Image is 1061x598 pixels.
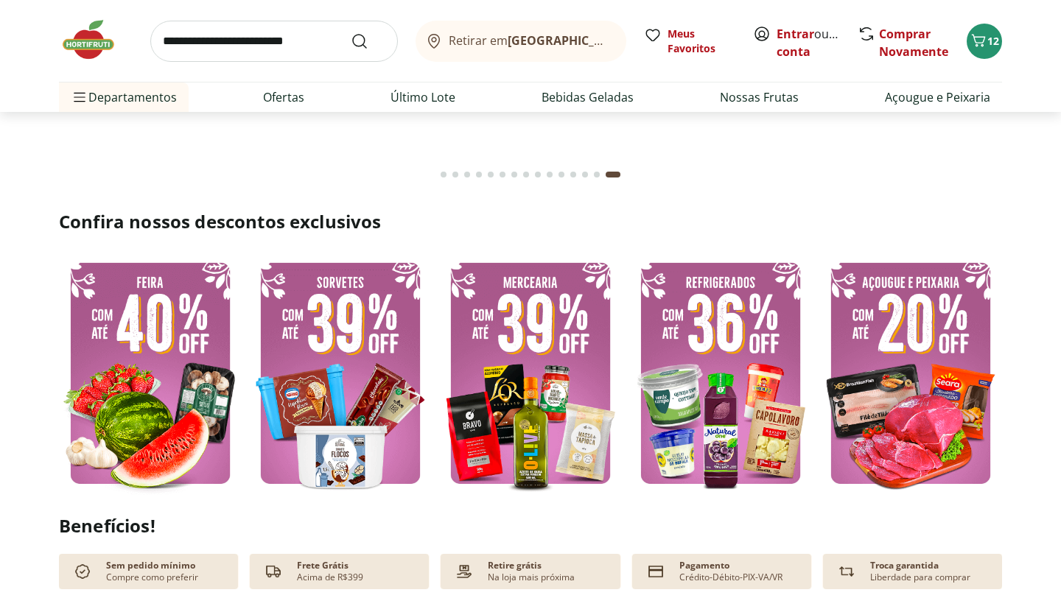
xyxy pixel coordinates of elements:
[461,157,473,192] button: Go to page 3 from fs-carousel
[520,157,532,192] button: Go to page 8 from fs-carousel
[544,157,556,192] button: Go to page 10 from fs-carousel
[967,24,1002,59] button: Carrinho
[106,560,195,571] p: Sem pedido mínimo
[508,32,756,49] b: [GEOGRAPHIC_DATA]/[GEOGRAPHIC_DATA]
[59,516,1002,536] h2: Benefícios!
[819,251,1002,495] img: açougue
[297,560,349,571] p: Frete Grátis
[488,571,575,583] p: Na loja mais próxima
[579,157,591,192] button: Go to page 13 from fs-carousel
[885,88,990,106] a: Açougue e Peixaria
[488,560,542,571] p: Retire grátis
[439,251,622,495] img: mercearia
[987,34,999,48] span: 12
[249,251,432,495] img: sorvete
[508,157,520,192] button: Go to page 7 from fs-carousel
[351,32,386,50] button: Submit Search
[59,251,242,495] img: feira
[679,571,782,583] p: Crédito-Débito-PIX-VA/VR
[532,157,544,192] button: Go to page 9 from fs-carousel
[71,560,94,583] img: check
[150,21,398,62] input: search
[591,157,603,192] button: Go to page 14 from fs-carousel
[668,27,735,56] span: Meus Favoritos
[262,560,285,583] img: truck
[263,88,304,106] a: Ofertas
[416,21,626,62] button: Retirar em[GEOGRAPHIC_DATA]/[GEOGRAPHIC_DATA]
[777,26,858,60] a: Criar conta
[567,157,579,192] button: Go to page 12 from fs-carousel
[835,560,858,583] img: Devolução
[720,88,799,106] a: Nossas Frutas
[473,157,485,192] button: Go to page 4 from fs-carousel
[452,560,476,583] img: payment
[870,571,970,583] p: Liberdade para comprar
[71,80,88,115] button: Menu
[485,157,497,192] button: Go to page 5 from fs-carousel
[679,560,729,571] p: Pagamento
[542,88,634,106] a: Bebidas Geladas
[603,157,623,192] button: Current page from fs-carousel
[497,157,508,192] button: Go to page 6 from fs-carousel
[106,571,198,583] p: Compre como preferir
[438,157,449,192] button: Go to page 1 from fs-carousel
[556,157,567,192] button: Go to page 11 from fs-carousel
[71,80,177,115] span: Departamentos
[777,25,842,60] span: ou
[59,18,133,62] img: Hortifruti
[297,571,363,583] p: Acima de R$399
[449,34,612,47] span: Retirar em
[644,560,668,583] img: card
[449,157,461,192] button: Go to page 2 from fs-carousel
[629,251,812,495] img: resfriados
[870,560,939,571] p: Troca garantida
[644,27,735,56] a: Meus Favoritos
[777,26,814,42] a: Entrar
[391,88,455,106] a: Último Lote
[879,26,948,60] a: Comprar Novamente
[59,210,1002,233] h2: Confira nossos descontos exclusivos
